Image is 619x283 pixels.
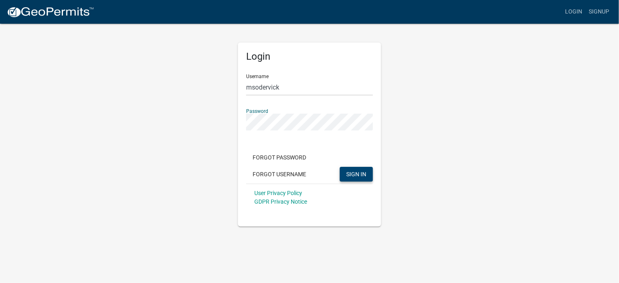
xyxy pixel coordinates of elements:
[562,4,585,20] a: Login
[254,198,307,205] a: GDPR Privacy Notice
[246,150,313,165] button: Forgot Password
[254,190,302,196] a: User Privacy Policy
[246,167,313,182] button: Forgot Username
[346,171,366,177] span: SIGN IN
[340,167,373,182] button: SIGN IN
[246,51,373,63] h5: Login
[585,4,612,20] a: Signup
